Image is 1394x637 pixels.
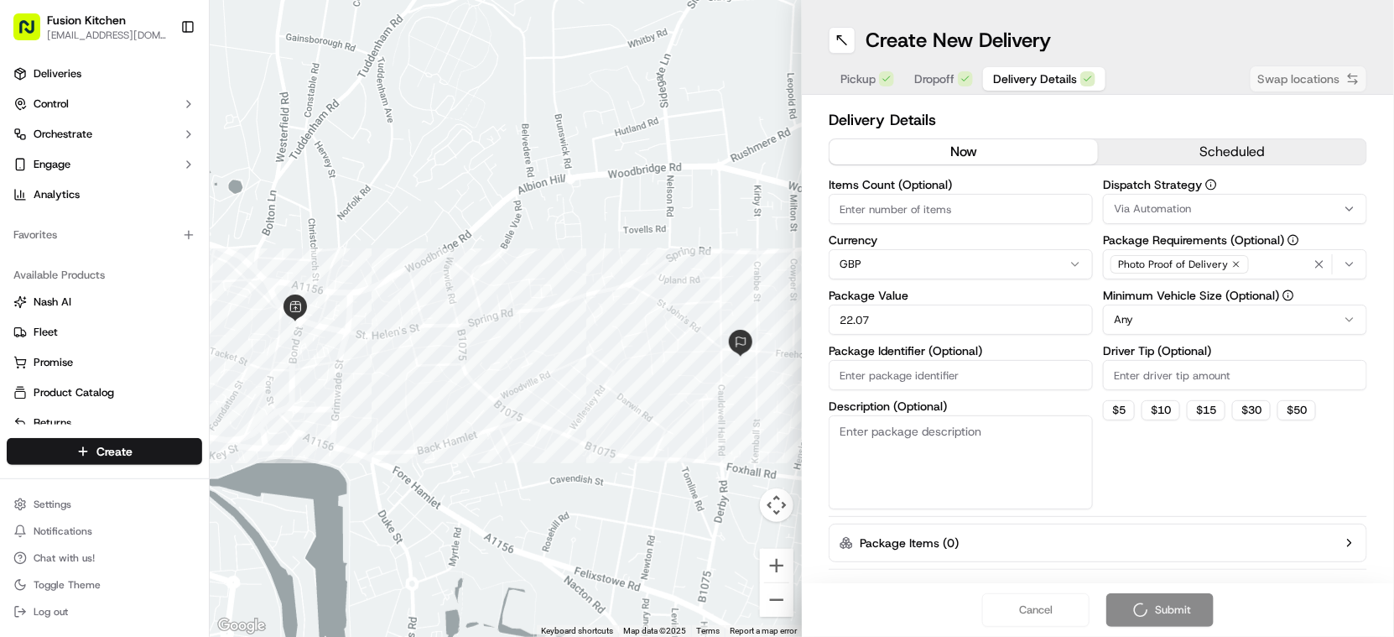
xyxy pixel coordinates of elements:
button: Orchestrate [7,121,202,148]
input: Enter driver tip amount [1103,360,1367,390]
span: Pickup [840,70,876,87]
span: Map data ©2025 [623,626,686,635]
button: Zoom out [760,583,793,617]
a: Nash AI [13,295,195,310]
a: Promise [13,355,195,370]
span: Log out [34,605,68,619]
span: • [139,260,145,274]
label: Dispatch Strategy [1103,179,1367,191]
button: Package Items (0) [829,524,1367,562]
button: Returns [7,410,202,436]
button: Keyboard shortcuts [541,625,613,637]
span: Control [34,97,69,112]
button: Photo Proof of Delivery [1103,249,1367,279]
button: Fusion Kitchen [47,12,126,29]
a: 📗Knowledge Base [10,368,135,399]
button: Dispatch Strategy [1205,179,1217,191]
input: Enter number of items [829,194,1093,224]
div: 💻 [142,377,155,390]
div: We're available if you need us! [75,177,231,191]
span: [PERSON_NAME] [52,305,136,319]
button: Engage [7,151,202,178]
img: 1736555255976-a54dd68f-1ca7-489b-9aae-adbdc363a1c4 [34,306,47,320]
a: Returns [13,415,195,431]
input: Got a question? Start typing here... [44,108,302,126]
span: API Documentation [159,375,269,392]
div: Start new chat [75,160,275,177]
button: Create [7,438,202,465]
label: Package Requirements (Optional) [1103,234,1367,246]
button: Fleet [7,319,202,346]
span: Notifications [34,525,92,538]
span: Deliveries [34,66,81,81]
div: Past conversations [17,218,112,232]
button: Chat with us! [7,546,202,570]
a: 💻API Documentation [135,368,276,399]
h1: Create New Delivery [866,27,1051,54]
button: See all [260,215,305,235]
div: 📗 [17,377,30,390]
button: Package Requirements (Optional) [1287,234,1299,246]
button: Nash AI [7,289,202,316]
button: Start new chat [285,165,305,185]
div: Favorites [7,222,202,248]
label: Package Value [829,290,1093,301]
button: $10 [1142,400,1180,420]
button: Via Automation [1103,194,1367,224]
span: Pylon [167,416,203,429]
a: Fleet [13,325,195,340]
a: Deliveries [7,60,202,87]
a: Terms (opens in new tab) [696,626,720,635]
span: Chat with us! [34,551,95,565]
span: Create [96,443,133,460]
button: $5 [1103,400,1135,420]
button: Settings [7,493,202,516]
div: Available Products [7,262,202,289]
span: • [139,305,145,319]
a: Analytics [7,181,202,208]
button: Notifications [7,520,202,543]
img: 1736555255976-a54dd68f-1ca7-489b-9aae-adbdc363a1c4 [17,160,47,191]
span: Settings [34,498,71,511]
span: Engage [34,157,70,172]
span: Fleet [34,325,58,340]
button: scheduled [1098,139,1366,164]
a: Report a map error [730,626,797,635]
button: [EMAIL_ADDRESS][DOMAIN_NAME] [47,29,167,42]
input: Enter package identifier [829,360,1093,390]
span: Knowledge Base [34,375,128,392]
input: Enter package value [829,305,1093,335]
a: Powered byPylon [118,415,203,429]
img: Google [214,615,269,637]
span: Returns [34,415,71,431]
span: [DATE] [148,260,183,274]
button: Control [7,91,202,117]
label: Items Count (Optional) [829,179,1093,191]
span: Toggle Theme [34,578,101,592]
span: Analytics [34,187,80,202]
img: Nash [17,17,50,50]
button: Product Catalog [7,379,202,406]
img: Masood Aslam [17,290,44,316]
label: Description (Optional) [829,400,1093,412]
button: Toggle Theme [7,573,202,597]
label: Currency [829,234,1093,246]
span: Nash AI [34,295,71,310]
button: $50 [1277,400,1316,420]
span: [PERSON_NAME] [52,260,136,274]
label: Driver Tip (Optional) [1103,345,1367,357]
a: Open this area in Google Maps (opens a new window) [214,615,269,637]
span: [DATE] [148,305,183,319]
p: Welcome 👋 [17,67,305,94]
span: Photo Proof of Delivery [1118,258,1228,271]
button: $15 [1187,400,1225,420]
img: Liam S. [17,244,44,271]
span: Promise [34,355,73,370]
button: now [830,139,1098,164]
span: Dropoff [914,70,954,87]
button: Fusion Kitchen[EMAIL_ADDRESS][DOMAIN_NAME] [7,7,174,47]
span: Product Catalog [34,385,114,400]
label: Minimum Vehicle Size (Optional) [1103,290,1367,301]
